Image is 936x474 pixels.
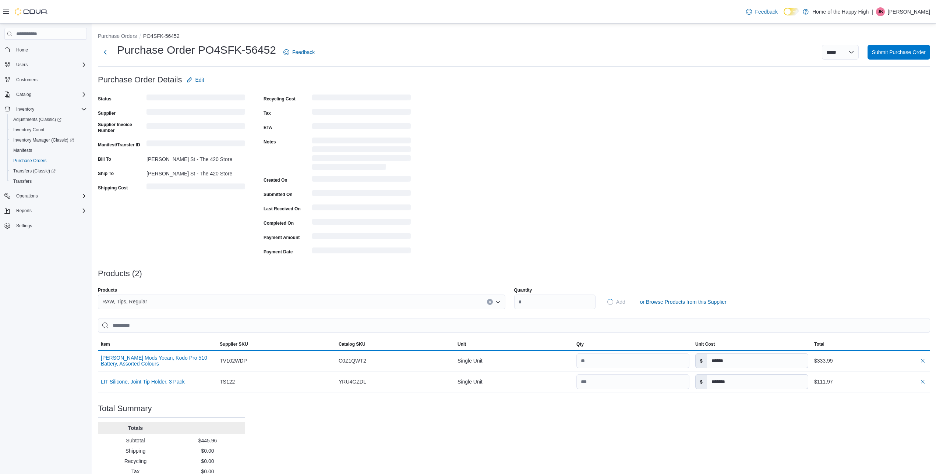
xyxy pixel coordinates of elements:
span: Transfers (Classic) [10,167,87,175]
a: Customers [13,75,40,84]
label: Recycling Cost [264,96,296,102]
button: Unit Cost [692,338,811,350]
span: Transfers [13,178,32,184]
button: Manifests [7,145,90,156]
button: Customers [1,74,90,85]
label: ETA [264,125,272,131]
span: Loading [312,96,411,102]
p: $0.00 [173,457,242,465]
label: Completed On [264,220,294,226]
span: Loading [146,96,245,102]
span: Inventory [16,106,34,112]
span: Submit Purchase Order [872,49,926,56]
button: Inventory Count [7,125,90,135]
h1: Purchase Order PO4SFK-56452 [117,43,276,57]
button: Settings [1,220,90,231]
button: Users [1,60,90,70]
button: Edit [184,72,207,87]
div: $111.97 [814,377,927,386]
label: Ship To [98,171,114,177]
span: Inventory Count [10,125,87,134]
span: Users [13,60,87,69]
button: [PERSON_NAME] Mods Yocan, Kodo Pro 510 Battery, Assorted Colours [101,355,214,367]
button: Next [98,45,113,60]
span: Manifests [13,147,32,153]
a: Home [13,46,31,54]
div: $333.99 [814,356,927,365]
a: Feedback [743,4,780,19]
label: Quantity [514,287,532,293]
span: Purchase Orders [10,156,87,165]
label: Payment Amount [264,235,300,240]
label: Supplier Invoice Number [98,122,144,133]
label: Payment Date [264,249,293,255]
p: Recycling [101,457,170,465]
span: Catalog [13,90,87,99]
span: Dark Mode [784,15,784,16]
button: Open list of options [495,299,501,305]
button: Reports [13,206,35,215]
span: Home [16,47,28,53]
button: Purchase Orders [98,33,137,39]
a: Inventory Count [10,125,47,134]
label: Last Received On [264,206,301,212]
a: Adjustments (Classic) [7,114,90,125]
span: Loading [312,139,411,171]
span: Loading [312,235,411,240]
label: Supplier [98,110,116,116]
button: LIT Silicone, Joint Tip Holder, 3 Pack [101,379,185,385]
span: Loading [312,249,411,255]
span: Supplier SKU [220,341,248,347]
button: Submit Purchase Order [868,45,930,60]
label: Tax [264,110,271,116]
button: Transfers [7,176,90,186]
span: Loading [146,110,245,116]
a: Adjustments (Classic) [10,115,64,124]
h3: Total Summary [98,404,152,413]
button: Inventory [1,104,90,114]
button: Inventory [13,105,37,114]
button: Purchase Orders [7,156,90,166]
span: or Browse Products from this Supplier [640,298,727,306]
span: Loading [312,192,411,197]
span: Loading [312,177,411,183]
span: Inventory Count [13,127,45,133]
h3: Products (2) [98,269,142,278]
p: Subtotal [101,437,170,444]
label: Manifest/Transfer ID [98,142,140,148]
span: Loading [312,206,411,212]
span: Inventory Manager (Classic) [13,137,74,143]
p: | [872,7,873,16]
button: Operations [13,192,41,200]
a: Inventory Manager (Classic) [7,135,90,145]
button: Total [811,338,930,350]
span: Loading [312,220,411,226]
a: Manifests [10,146,35,155]
span: Catalog SKU [339,341,365,347]
span: Manifests [10,146,87,155]
span: JB [878,7,883,16]
p: Home of the Happy High [812,7,869,16]
button: Qty [573,338,692,350]
a: Feedback [280,45,318,60]
span: Unit Cost [695,341,715,347]
button: Catalog SKU [336,338,455,350]
a: Purchase Orders [10,156,50,165]
span: Item [101,341,110,347]
span: TS122 [220,377,235,386]
span: Total [814,341,824,347]
nav: Complex example [4,41,87,250]
label: Shipping Cost [98,185,128,191]
span: Settings [16,223,32,229]
p: Totals [101,424,170,432]
span: Loading [607,299,614,305]
span: Purchase Orders [13,158,47,164]
span: Operations [13,192,87,200]
span: Inventory [13,105,87,114]
button: Reports [1,206,90,216]
nav: An example of EuiBreadcrumbs [98,32,930,41]
span: Edit [195,76,204,83]
button: Operations [1,191,90,201]
button: or Browse Products from this Supplier [637,295,730,309]
button: Unit [455,338,573,350]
